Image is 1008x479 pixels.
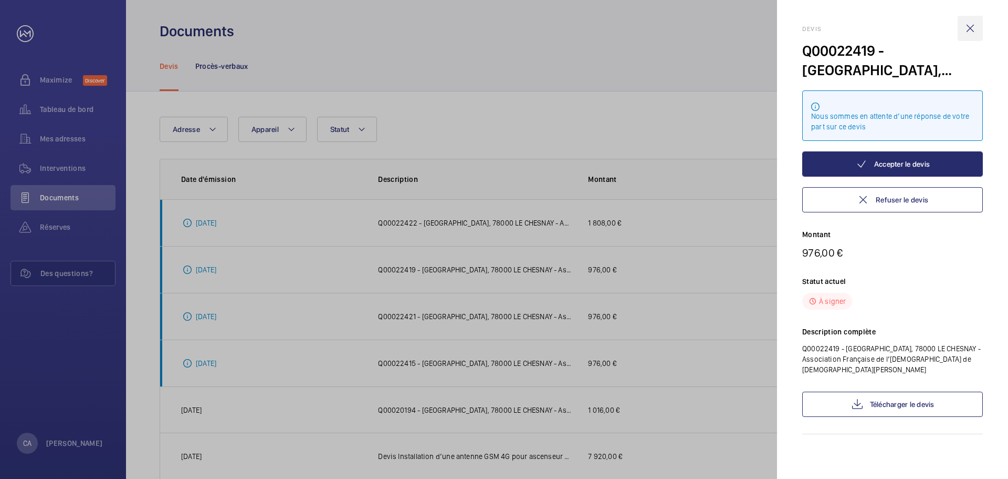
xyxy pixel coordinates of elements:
[802,229,983,240] p: Montant
[802,343,983,375] p: Q00022419 - [GEOGRAPHIC_DATA], 78000 LE CHESNAY - Association Française de l’[DEMOGRAPHIC_DATA] d...
[802,187,983,212] button: Refuser le devis
[802,25,983,33] h2: Devis
[802,392,983,417] a: Télécharger le devis
[802,246,983,259] p: 976,00 €
[819,296,846,307] p: À signer
[802,151,983,177] button: Accepter le devis
[802,41,983,80] div: Q00022419 - [GEOGRAPHIC_DATA], 78000 LE CHESNAY - Association Française de l’[DEMOGRAPHIC_DATA] d...
[802,327,983,337] p: Description complète
[811,111,974,132] div: Nous sommes en attente d’une réponse de votre part sur ce devis
[802,276,983,287] p: Statut actuel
